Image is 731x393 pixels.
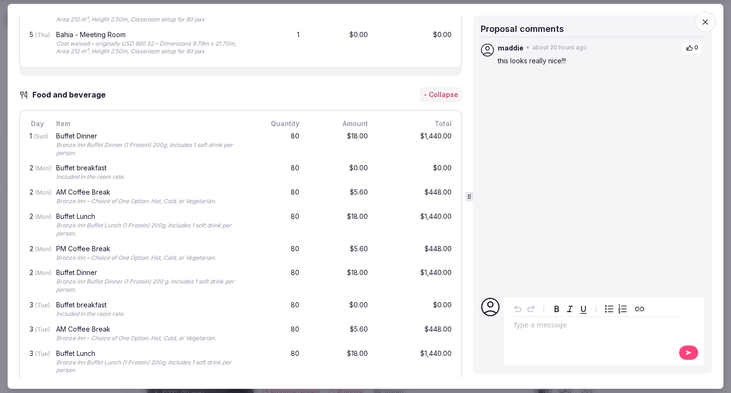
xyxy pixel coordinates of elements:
div: $0.00 [377,29,454,58]
button: 0 [682,41,702,54]
div: Cost waived – originally USD 660.52 – Dimensions 9.79m x 21.70m, Area 212 m², Height 2.50m, Class... [56,40,246,56]
span: (Mon) [35,165,51,172]
div: 1 [28,131,47,159]
div: 80 [256,163,301,184]
div: AM Coffee Break [56,326,246,333]
div: $0.00 [377,300,454,320]
div: Bahia - Meeting Room [56,31,246,38]
div: Total [377,118,454,129]
span: (Mon) [35,246,51,253]
div: 80 [256,268,301,296]
div: 3 [28,348,47,377]
div: Day [28,118,47,129]
div: 2 [28,268,47,296]
div: Cost waived – originally USD 660.52 – Dimensions 9.79m x 21.70m, Area 212 m², Height 2.50m, Class... [56,8,246,24]
div: 2 [28,187,47,207]
div: $18.00 [309,268,370,296]
div: Buffet Dinner [56,270,246,276]
div: Buffet Lunch [56,350,246,357]
div: $0.00 [309,29,370,58]
div: Included in the room rate. [56,174,246,182]
span: (Mon) [35,189,51,196]
div: 80 [256,324,301,344]
div: 3 [28,324,47,344]
div: $448.00 [377,187,454,207]
span: maddie [498,43,524,53]
div: Buffet Dinner [56,133,246,139]
div: $0.00 [377,163,454,184]
div: Item [54,118,248,129]
div: $448.00 [377,324,454,344]
button: Create link [633,303,646,316]
div: $18.00 [309,348,370,377]
div: toggle group [603,303,629,316]
span: (Tue) [35,326,50,333]
div: 2 [28,244,47,264]
div: 80 [256,300,301,320]
div: Buffet breakfast [56,165,246,172]
div: AM Coffee Break [56,189,246,196]
span: Proposal comments [481,24,564,34]
div: 2 [28,163,47,184]
span: (Thu) [35,31,50,39]
div: Bronze Inn – Choice of One Option: Hot, Cold, or Vegetarian. [56,334,246,343]
button: - Collapse [420,87,462,102]
div: 80 [256,244,301,264]
div: PM Coffee Break [56,246,246,252]
div: $18.00 [309,131,370,159]
div: Bronze Inn Buffet Dinner (1 Protein) 200 g. Includes 1 soft drink per person. [56,278,246,295]
span: (Tue) [35,350,50,357]
span: about 20 hours ago [533,44,587,52]
div: 5 [28,29,47,58]
div: $1,440.00 [377,131,454,159]
span: (Sun) [34,133,48,140]
div: Quantity [256,118,301,129]
span: (Mon) [35,270,51,277]
div: $5.60 [309,324,370,344]
div: $18.00 [309,211,370,240]
div: $1,440.00 [377,268,454,296]
div: $1,440.00 [377,348,454,377]
div: $0.00 [309,300,370,320]
button: Underline [577,303,590,316]
span: (Tue) [35,302,50,309]
div: $5.60 [309,244,370,264]
div: Buffet Lunch [56,213,246,220]
h3: Food and beverage [29,89,115,100]
div: Buffet breakfast [56,302,246,308]
div: 80 [256,187,301,207]
span: • [526,44,530,52]
span: 0 [694,44,698,52]
div: 80 [256,211,301,240]
div: 1 [256,29,301,58]
div: Amount [309,118,370,129]
div: Bronze Inn Buffet Dinner (1 Protein) 200g. Includes 1 soft drink per person. [56,141,246,157]
div: Bronze Inn – Choice of One Option: Hot, Cold, or Vegetarian. [56,254,246,262]
div: Included in the room rate. [56,310,246,318]
div: 80 [256,348,301,377]
div: Bronze Inn – Choice of One Option: Hot, Cold, or Vegetarian. [56,197,246,206]
div: $1,440.00 [377,211,454,240]
div: Bronze Inn Buffet Lunch (1 Protein) 200g. Includes 1 soft drink per person. [56,222,246,238]
p: this looks really nice!!! [498,56,702,66]
div: 3 [28,300,47,320]
div: editable markdown [509,317,679,336]
div: 2 [28,211,47,240]
div: 80 [256,131,301,159]
span: (Mon) [35,213,51,220]
div: Bronze Inn Buffet Lunch (1 Protein) 200g. Includes 1 soft drink per person. [56,359,246,375]
div: $5.60 [309,187,370,207]
button: Bold [550,303,563,316]
button: Numbered list [616,303,629,316]
div: $0.00 [309,163,370,184]
div: $448.00 [377,244,454,264]
button: Italic [563,303,577,316]
button: Bulleted list [603,303,616,316]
